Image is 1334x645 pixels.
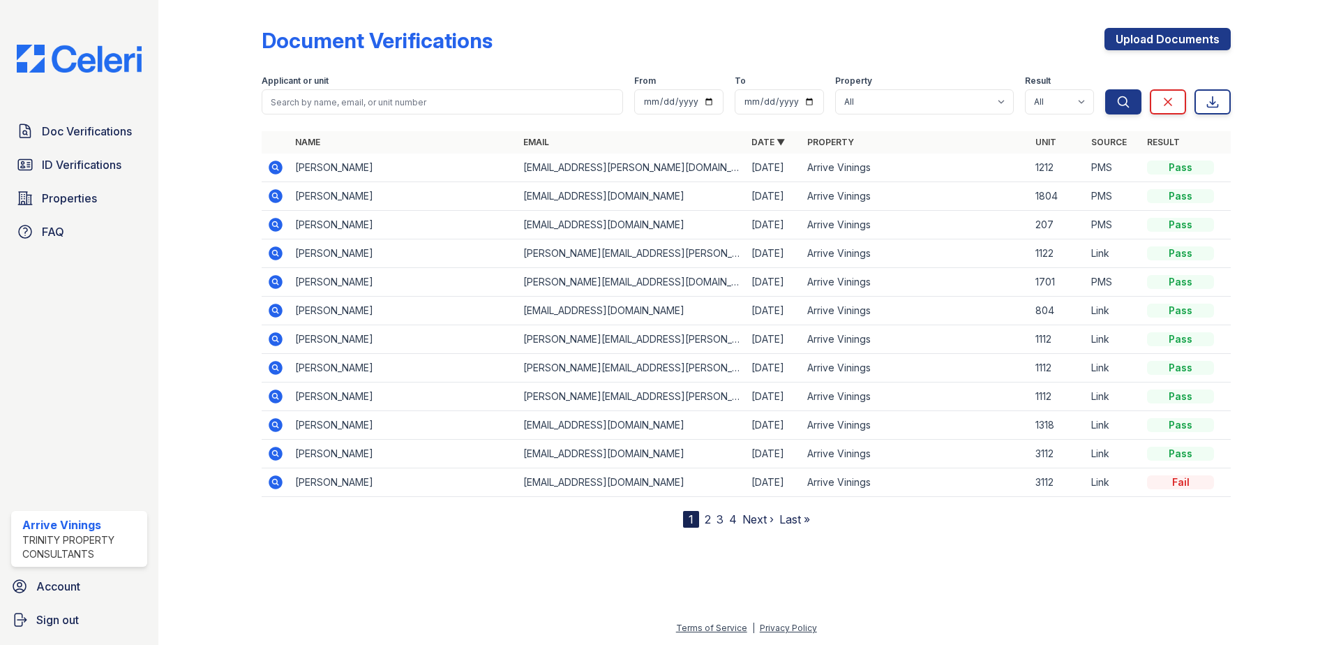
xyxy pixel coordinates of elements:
[634,75,656,87] label: From
[1147,332,1214,346] div: Pass
[735,75,746,87] label: To
[518,239,746,268] td: [PERSON_NAME][EMAIL_ADDRESS][PERSON_NAME][DOMAIN_NAME]
[746,440,802,468] td: [DATE]
[1030,325,1086,354] td: 1112
[746,297,802,325] td: [DATE]
[760,623,817,633] a: Privacy Policy
[1086,154,1141,182] td: PMS
[835,75,872,87] label: Property
[42,190,97,207] span: Properties
[802,182,1030,211] td: Arrive Vinings
[746,182,802,211] td: [DATE]
[1030,468,1086,497] td: 3112
[802,468,1030,497] td: Arrive Vinings
[1030,268,1086,297] td: 1701
[1030,239,1086,268] td: 1122
[518,154,746,182] td: [EMAIL_ADDRESS][PERSON_NAME][DOMAIN_NAME]
[1147,361,1214,375] div: Pass
[1147,161,1214,175] div: Pass
[1147,218,1214,232] div: Pass
[42,156,121,173] span: ID Verifications
[683,511,699,528] div: 1
[1025,75,1051,87] label: Result
[746,411,802,440] td: [DATE]
[752,623,755,633] div: |
[6,606,153,634] a: Sign out
[1086,297,1141,325] td: Link
[290,182,518,211] td: [PERSON_NAME]
[518,383,746,411] td: [PERSON_NAME][EMAIL_ADDRESS][PERSON_NAME][DOMAIN_NAME]
[1086,468,1141,497] td: Link
[290,154,518,182] td: [PERSON_NAME]
[1086,383,1141,411] td: Link
[1104,28,1231,50] a: Upload Documents
[290,411,518,440] td: [PERSON_NAME]
[6,45,153,73] img: CE_Logo_Blue-a8612792a0a2168367f1c8372b55b34899dd931a85d93a1a3d3e32e68fde9ad4.png
[290,440,518,468] td: [PERSON_NAME]
[518,354,746,383] td: [PERSON_NAME][EMAIL_ADDRESS][PERSON_NAME][DOMAIN_NAME]
[1086,325,1141,354] td: Link
[290,297,518,325] td: [PERSON_NAME]
[518,211,746,239] td: [EMAIL_ADDRESS][DOMAIN_NAME]
[262,75,329,87] label: Applicant or unit
[1147,390,1214,403] div: Pass
[22,533,142,561] div: Trinity Property Consultants
[518,297,746,325] td: [EMAIL_ADDRESS][DOMAIN_NAME]
[1086,239,1141,268] td: Link
[1030,182,1086,211] td: 1804
[1147,137,1180,147] a: Result
[746,268,802,297] td: [DATE]
[802,354,1030,383] td: Arrive Vinings
[742,512,774,526] a: Next ›
[746,211,802,239] td: [DATE]
[42,123,132,140] span: Doc Verifications
[746,354,802,383] td: [DATE]
[518,268,746,297] td: [PERSON_NAME][EMAIL_ADDRESS][DOMAIN_NAME]
[746,239,802,268] td: [DATE]
[22,517,142,533] div: Arrive Vinings
[802,239,1030,268] td: Arrive Vinings
[518,440,746,468] td: [EMAIL_ADDRESS][DOMAIN_NAME]
[518,325,746,354] td: [PERSON_NAME][EMAIL_ADDRESS][PERSON_NAME][DOMAIN_NAME]
[290,325,518,354] td: [PERSON_NAME]
[1030,411,1086,440] td: 1318
[1086,354,1141,383] td: Link
[290,383,518,411] td: [PERSON_NAME]
[11,117,147,145] a: Doc Verifications
[1086,268,1141,297] td: PMS
[518,411,746,440] td: [EMAIL_ADDRESS][DOMAIN_NAME]
[1086,411,1141,440] td: Link
[1030,354,1086,383] td: 1112
[1086,440,1141,468] td: Link
[802,411,1030,440] td: Arrive Vinings
[746,154,802,182] td: [DATE]
[1030,440,1086,468] td: 3112
[1147,304,1214,318] div: Pass
[746,468,802,497] td: [DATE]
[290,468,518,497] td: [PERSON_NAME]
[1030,211,1086,239] td: 207
[807,137,854,147] a: Property
[746,325,802,354] td: [DATE]
[802,297,1030,325] td: Arrive Vinings
[518,468,746,497] td: [EMAIL_ADDRESS][DOMAIN_NAME]
[295,137,320,147] a: Name
[1030,383,1086,411] td: 1112
[290,354,518,383] td: [PERSON_NAME]
[1035,137,1056,147] a: Unit
[676,623,747,633] a: Terms of Service
[6,572,153,600] a: Account
[1030,297,1086,325] td: 804
[746,383,802,411] td: [DATE]
[1086,211,1141,239] td: PMS
[262,28,493,53] div: Document Verifications
[802,154,1030,182] td: Arrive Vinings
[802,268,1030,297] td: Arrive Vinings
[705,512,711,526] a: 2
[36,578,80,595] span: Account
[779,512,810,526] a: Last »
[1147,418,1214,432] div: Pass
[1091,137,1127,147] a: Source
[802,325,1030,354] td: Arrive Vinings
